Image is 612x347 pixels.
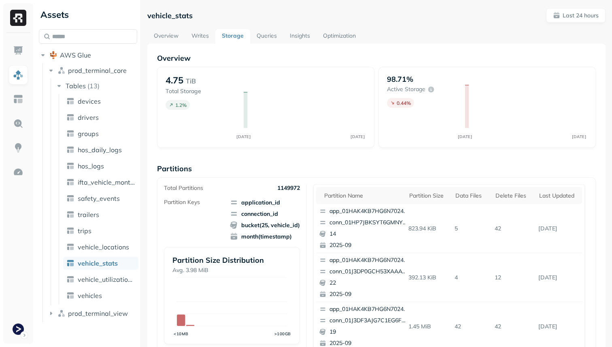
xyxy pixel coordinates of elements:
a: trailers [63,208,138,221]
p: 4 [451,270,491,285]
p: 0.44 % [397,100,411,106]
p: 4.75 [166,75,183,86]
span: vehicle_stats [78,259,118,267]
a: Writes [185,29,215,44]
p: Sep 4, 2025 [535,270,582,285]
span: connection_id [230,210,300,218]
img: Query Explorer [13,118,23,129]
img: namespace [57,309,66,317]
a: vehicle_utilization_day [63,273,138,286]
span: ifta_vehicle_months [78,178,135,186]
a: drivers [63,111,138,124]
img: Dashboard [13,45,23,56]
div: Last updated [539,192,578,200]
p: app_01HAK4KB7HG6N7024210G3S8D5 [329,256,408,264]
button: prod_terminal_core [47,64,138,77]
img: Insights [13,143,23,153]
p: 5 [451,221,491,236]
p: Sep 4, 2025 [535,319,582,334]
p: Sep 4, 2025 [535,221,582,236]
img: table [66,178,74,186]
a: vehicle_locations [63,241,138,253]
span: devices [78,97,101,105]
tspan: [DATE] [351,134,365,139]
a: Storage [215,29,250,44]
img: table [66,243,74,251]
p: Partition Keys [164,198,200,206]
tspan: [DATE] [572,134,586,139]
div: Assets [39,8,137,21]
span: prod_terminal_view [68,309,128,317]
span: hos_daily_logs [78,146,122,154]
button: AWS Glue [39,49,137,62]
span: trailers [78,211,99,219]
p: 392.13 KiB [405,270,452,285]
p: Overview [157,53,596,63]
p: app_01HAK4KB7HG6N7024210G3S8D5 [329,207,408,215]
img: table [66,113,74,121]
p: conn_01HP7JBKSYT6GMNY064TG9YNY4 [329,219,408,227]
div: Data Files [455,192,487,200]
a: vehicle_stats [63,257,138,270]
span: Tables [66,82,86,90]
img: table [66,162,74,170]
p: Total Partitions [164,184,203,192]
a: groups [63,127,138,140]
button: Tables(13) [55,79,138,92]
span: vehicle_locations [78,243,129,251]
div: Partition name [324,192,401,200]
span: vehicle_utilization_day [78,275,135,283]
a: trips [63,224,138,237]
p: 1149972 [277,184,300,192]
a: hos_logs [63,160,138,172]
p: conn_01J3DP0GCH53XAAA4Y4NZ2RFS1 [329,268,408,276]
p: 19 [329,328,408,336]
button: Last 24 hours [546,8,606,23]
p: 2025-09 [329,241,408,249]
a: Queries [250,29,283,44]
span: drivers [78,113,99,121]
tspan: [DATE] [237,134,251,139]
img: root [49,51,57,59]
img: table [66,275,74,283]
img: Ryft [10,10,26,26]
span: vehicles [78,292,102,300]
img: table [66,211,74,219]
span: hos_logs [78,162,104,170]
p: 42 [491,319,535,334]
p: Avg. 3.98 MiB [172,266,291,274]
p: app_01HAK4KB7HG6N7024210G3S8D5 [329,305,408,313]
a: safety_events [63,192,138,205]
p: 1.45 MiB [405,319,452,334]
img: table [66,227,74,235]
img: Terminal [13,324,24,335]
a: devices [63,95,138,108]
div: Partition size [409,192,448,200]
img: table [66,97,74,105]
p: Active storage [387,85,425,93]
a: Optimization [317,29,362,44]
img: table [66,292,74,300]
a: vehicles [63,289,138,302]
button: prod_terminal_view [47,307,138,320]
p: Partition Size Distribution [172,255,291,265]
span: trips [78,227,91,235]
a: Overview [147,29,185,44]
span: month(timestamp) [230,232,300,241]
p: 1.2 % [175,102,187,108]
p: 14 [329,230,408,238]
p: Last 24 hours [563,12,599,19]
span: AWS Glue [60,51,91,59]
span: safety_events [78,194,120,202]
p: 22 [329,279,408,287]
div: Delete Files [495,192,531,200]
p: 42 [451,319,491,334]
p: 12 [491,270,535,285]
a: Insights [283,29,317,44]
p: 42 [491,221,535,236]
p: conn_01J3DF3AJG7C1EG6F6TH3DQW03 [329,317,408,325]
a: ifta_vehicle_months [63,176,138,189]
p: 2025-09 [329,290,408,298]
tspan: [DATE] [458,134,472,139]
span: groups [78,130,99,138]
